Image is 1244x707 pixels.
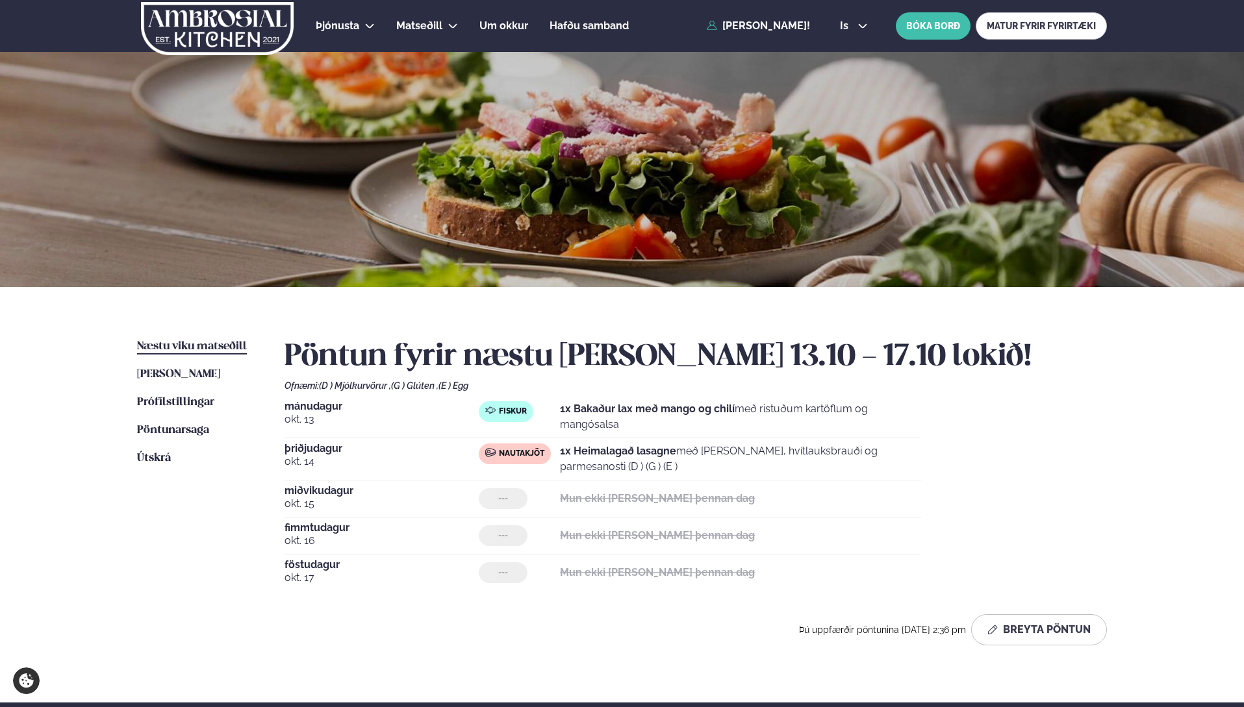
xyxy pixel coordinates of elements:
[396,19,442,32] span: Matseðill
[285,560,479,570] span: föstudagur
[285,533,479,549] span: okt. 16
[285,496,479,512] span: okt. 15
[316,19,359,32] span: Þjónusta
[137,339,247,354] a: Næstu viku matseðill
[498,567,508,578] span: ---
[137,451,171,466] a: Útskrá
[499,449,544,459] span: Nautakjöt
[396,18,442,34] a: Matseðill
[976,12,1107,40] a: MATUR FYRIR FYRIRTÆKI
[560,445,676,457] strong: 1x Heimalagað lasagne
[285,380,1107,391] div: Ofnæmi:
[560,443,921,475] p: með [PERSON_NAME], hvítlauksbrauði og parmesanosti (D ) (G ) (E )
[285,570,479,586] span: okt. 17
[498,530,508,541] span: ---
[137,453,171,464] span: Útskrá
[137,397,214,408] span: Prófílstillingar
[137,367,220,382] a: [PERSON_NAME]
[560,492,755,504] strong: Mun ekki [PERSON_NAME] þennan dag
[550,19,629,32] span: Hafðu samband
[830,21,878,31] button: is
[799,625,966,635] span: Þú uppfærðir pöntunina [DATE] 2:36 pm
[840,21,852,31] span: is
[485,447,496,458] img: beef.svg
[560,566,755,578] strong: Mun ekki [PERSON_NAME] þennan dag
[140,2,295,55] img: logo
[13,667,40,694] a: Cookie settings
[137,395,214,410] a: Prófílstillingar
[550,18,629,34] a: Hafðu samband
[137,341,247,352] span: Næstu viku matseðill
[499,406,527,417] span: Fiskur
[319,380,391,391] span: (D ) Mjólkurvörur ,
[285,454,479,469] span: okt. 14
[285,443,479,454] span: þriðjudagur
[479,18,528,34] a: Um okkur
[560,403,735,415] strong: 1x Bakaður lax með mango og chilí
[438,380,468,391] span: (E ) Egg
[485,405,496,416] img: fish.svg
[285,401,479,412] span: mánudagur
[498,493,508,504] span: ---
[137,369,220,380] span: [PERSON_NAME]
[971,614,1107,645] button: Breyta Pöntun
[707,20,810,32] a: [PERSON_NAME]!
[391,380,438,391] span: (G ) Glúten ,
[896,12,971,40] button: BÓKA BORÐ
[137,425,209,436] span: Pöntunarsaga
[285,486,479,496] span: miðvikudagur
[560,401,921,432] p: með ristuðum kartöflum og mangósalsa
[560,529,755,541] strong: Mun ekki [PERSON_NAME] þennan dag
[285,339,1107,375] h2: Pöntun fyrir næstu [PERSON_NAME] 13.10 - 17.10 lokið!
[137,423,209,438] a: Pöntunarsaga
[316,18,359,34] a: Þjónusta
[285,412,479,427] span: okt. 13
[285,523,479,533] span: fimmtudagur
[479,19,528,32] span: Um okkur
